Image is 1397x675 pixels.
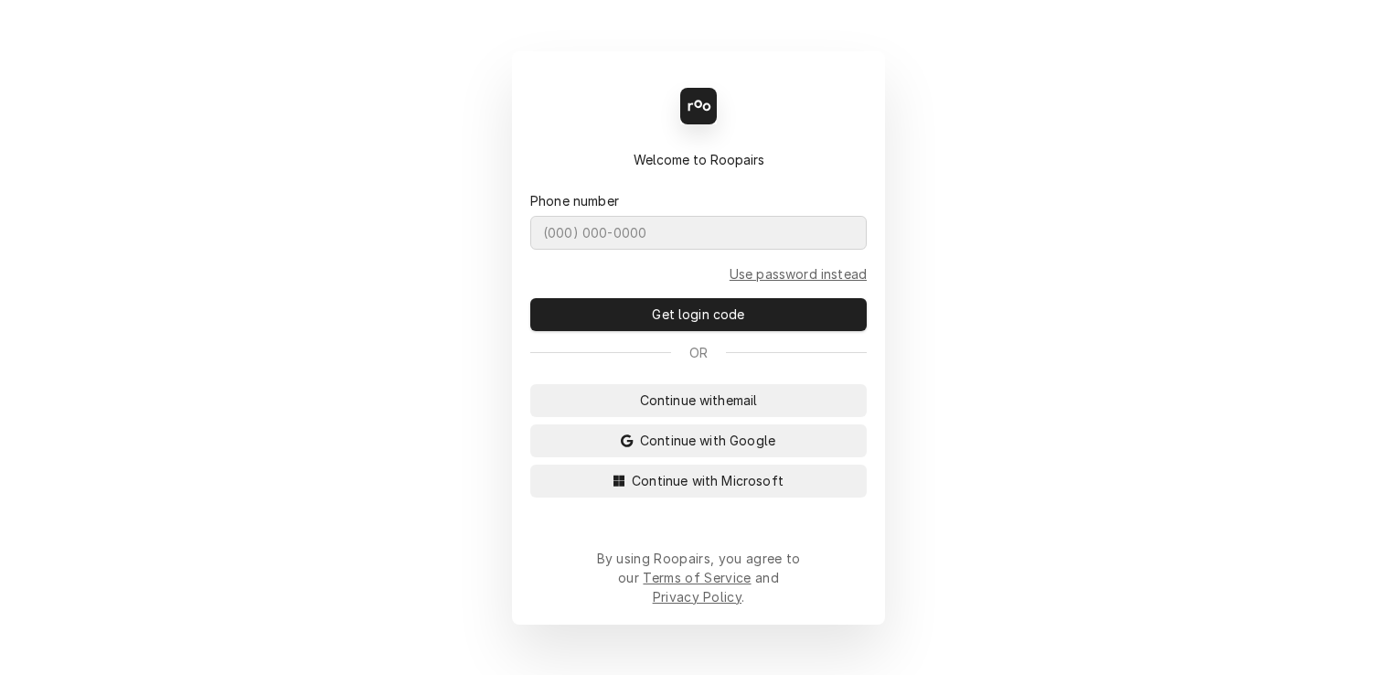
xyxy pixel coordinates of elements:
a: Go to Phone and password form [730,264,867,284]
div: By using Roopairs, you agree to our and . [596,549,801,606]
input: (000) 000-0000 [530,216,867,250]
button: Continue withemail [530,384,867,417]
a: Privacy Policy [653,589,741,605]
span: Get login code [648,305,748,324]
button: Continue with Google [530,424,867,457]
button: Get login code [530,298,867,331]
div: Welcome to Roopairs [530,150,867,169]
label: Phone number [530,191,619,210]
span: Continue with email [636,391,762,410]
button: Continue with Microsoft [530,465,867,498]
span: Continue with Google [636,431,779,450]
div: Or [530,343,867,362]
a: Terms of Service [643,570,751,585]
span: Continue with Microsoft [628,471,787,490]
